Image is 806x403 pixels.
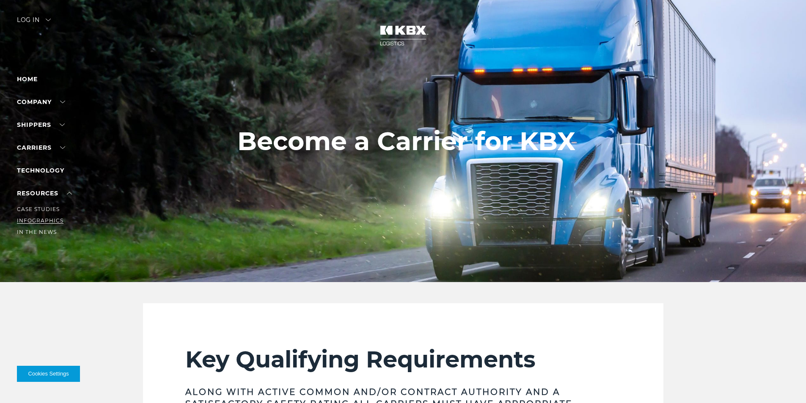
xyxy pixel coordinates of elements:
h1: Become a Carrier for KBX [237,127,575,156]
h2: Key Qualifying Requirements [185,345,621,373]
a: RESOURCES [17,189,72,197]
a: Company [17,98,65,106]
a: Case Studies [17,206,60,212]
button: Cookies Settings [17,366,80,382]
img: arrow [46,19,51,21]
div: Log in [17,17,51,29]
img: kbx logo [371,17,435,54]
a: Home [17,75,38,83]
a: SHIPPERS [17,121,65,129]
a: In The News [17,229,57,235]
a: Carriers [17,144,65,151]
iframe: Chat Widget [764,362,806,403]
a: Infographics [17,217,63,224]
a: Technology [17,167,64,174]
